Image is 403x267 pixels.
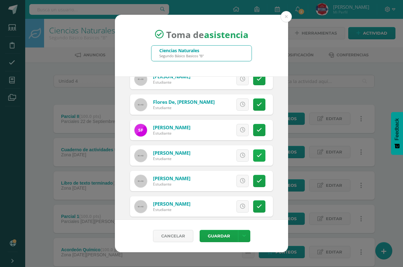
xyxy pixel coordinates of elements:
div: Ciencias Naturales [159,47,204,53]
span: Excusa [207,99,224,110]
img: 60x60 [134,149,147,162]
div: Estudiante [153,181,190,187]
div: Estudiante [153,131,190,136]
span: Excusa [207,175,224,187]
div: Estudiante [153,105,215,110]
a: [PERSON_NAME] [153,124,190,131]
img: 08f8431c8f6ce457f837faf483fcac20.png [134,124,147,136]
a: Cancelar [153,230,193,242]
button: Guardar [200,230,238,242]
img: 60x60 [134,73,147,86]
a: [PERSON_NAME] [153,201,190,207]
a: [PERSON_NAME] [153,150,190,156]
strong: asistencia [204,28,248,40]
img: 60x60 [134,175,147,187]
input: Busca un grado o sección aquí... [151,46,252,61]
div: Estudiante [153,207,190,212]
span: Toma de [166,28,248,40]
div: Estudiante [153,156,190,161]
span: Excusa [207,124,224,136]
span: Feedback [394,118,400,140]
img: 60x60 [134,98,147,111]
span: Excusa [207,150,224,161]
span: Excusa [207,201,224,212]
button: Close (Esc) [281,11,292,22]
button: Feedback - Mostrar encuesta [391,112,403,155]
a: [PERSON_NAME] [153,175,190,181]
a: Flores De, [PERSON_NAME] [153,99,215,105]
div: Estudiante [153,80,190,85]
span: Excusa [207,73,224,85]
img: 60x60 [134,200,147,213]
div: Segundo Básico Basicos "B" [159,53,204,58]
